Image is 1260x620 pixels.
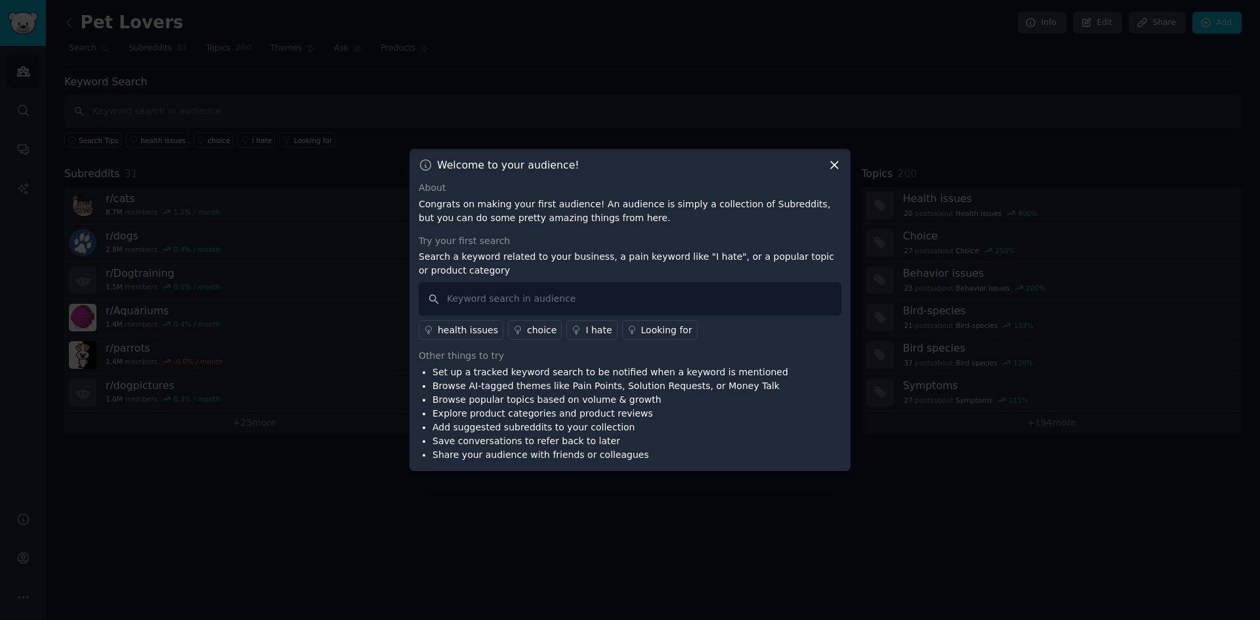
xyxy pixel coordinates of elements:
li: Browse popular topics based on volume & growth [432,393,788,407]
li: Explore product categories and product reviews [432,407,788,421]
h3: Welcome to your audience! [437,158,579,172]
a: choice [508,320,562,340]
li: Save conversations to refer back to later [432,434,788,448]
div: I hate [585,323,612,337]
div: Try your first search [419,234,841,248]
div: About [419,181,841,195]
div: Other things to try [419,349,841,363]
li: Set up a tracked keyword search to be notified when a keyword is mentioned [432,365,788,379]
div: health issues [438,323,498,337]
p: Congrats on making your first audience! An audience is simply a collection of Subreddits, but you... [419,197,841,225]
li: Share your audience with friends or colleagues [432,448,788,462]
p: Search a keyword related to your business, a pain keyword like "I hate", or a popular topic or pr... [419,250,841,278]
div: choice [527,323,556,337]
li: Browse AI-tagged themes like Pain Points, Solution Requests, or Money Talk [432,379,788,393]
a: Looking for [622,320,698,340]
div: Looking for [641,323,692,337]
li: Add suggested subreddits to your collection [432,421,788,434]
input: Keyword search in audience [419,282,841,316]
a: health issues [419,320,503,340]
a: I hate [566,320,617,340]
